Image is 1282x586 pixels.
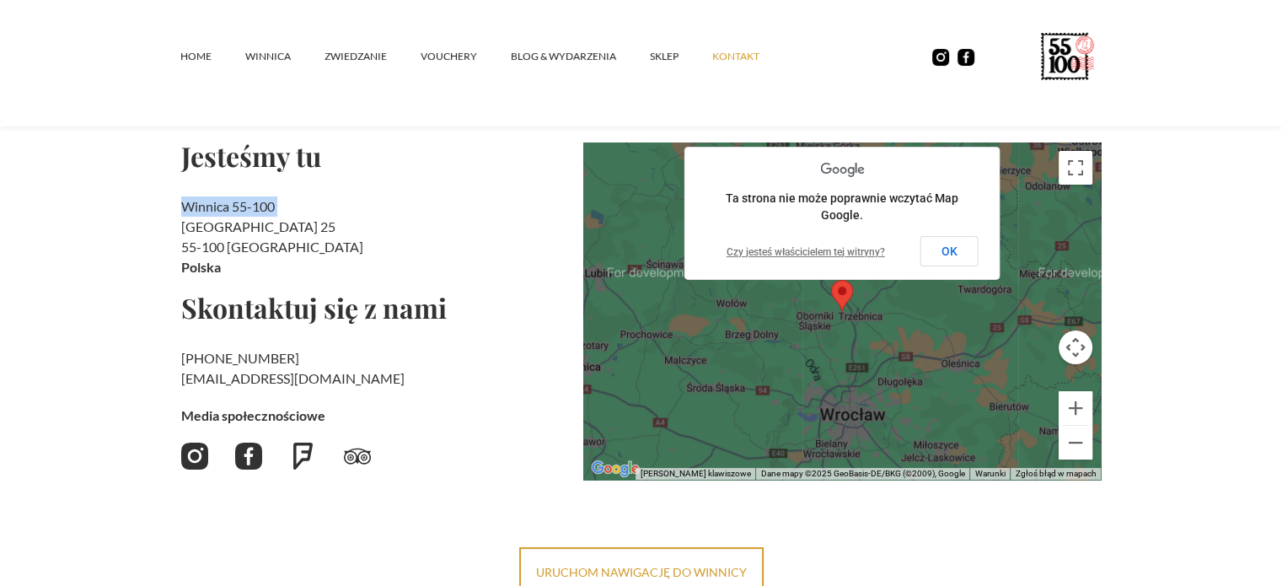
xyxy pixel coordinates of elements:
[650,31,712,82] a: SKLEP
[421,31,511,82] a: vouchery
[587,458,643,480] a: Pokaż ten obszar w Mapach Google (otwiera się w nowym oknie)
[181,370,405,386] a: [EMAIL_ADDRESS][DOMAIN_NAME]
[181,196,570,277] h2: Winnica 55-100 [GEOGRAPHIC_DATA] 25 55-100 [GEOGRAPHIC_DATA]
[1059,331,1092,364] button: Sterowanie kamerą na mapie
[727,246,885,258] a: Czy jesteś właścicielem tej witryny?
[1059,426,1092,460] button: Pomniejsz
[180,31,245,82] a: Home
[760,469,964,478] span: Dane mapy ©2025 GeoBasis-DE/BKG (©2009), Google
[181,142,570,169] h2: Jesteśmy tu
[712,31,793,82] a: kontakt
[181,294,570,321] h2: Skontaktuj się z nami
[587,458,643,480] img: Google
[974,469,1005,478] a: Warunki (otwiera się w nowej karcie)
[831,280,853,311] div: Map pin
[181,348,570,389] h2: ‍
[920,236,979,266] button: OK
[325,31,421,82] a: ZWIEDZANIE
[181,259,221,275] strong: Polska
[640,468,750,480] button: Skróty klawiszowe
[181,350,299,366] a: [PHONE_NUMBER]
[1015,469,1096,478] a: Zgłoś błąd w mapach
[511,31,650,82] a: Blog & Wydarzenia
[1059,151,1092,185] button: Włącz widok pełnoekranowy
[726,191,958,222] span: Ta strona nie może poprawnie wczytać Map Google.
[181,407,325,423] strong: Media społecznościowe
[245,31,325,82] a: winnica
[1059,391,1092,425] button: Powiększ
